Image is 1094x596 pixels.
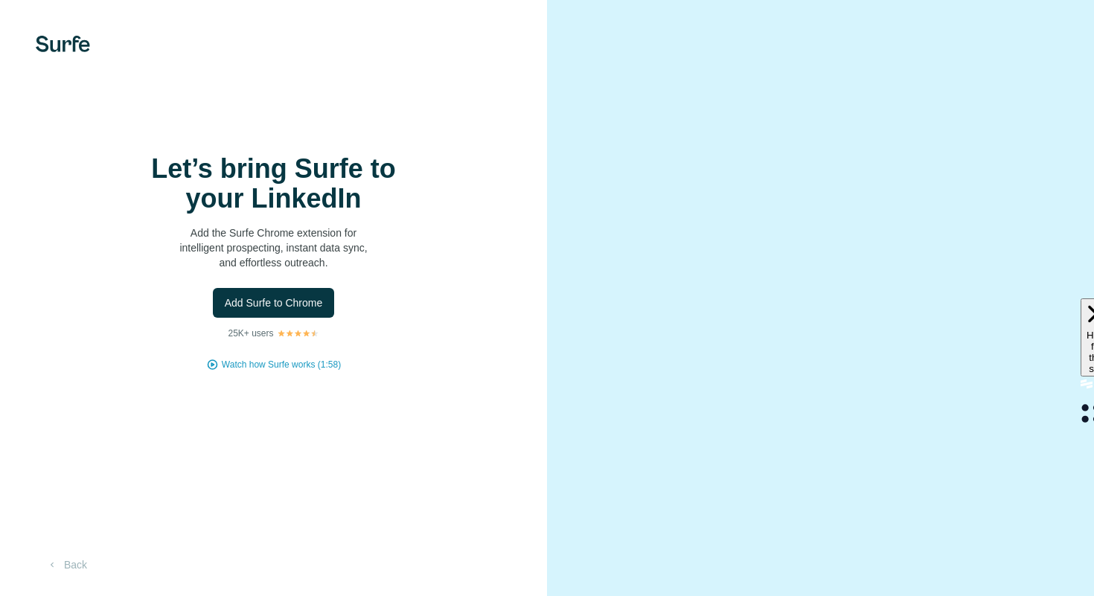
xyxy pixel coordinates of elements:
[125,225,423,270] p: Add the Surfe Chrome extension for intelligent prospecting, instant data sync, and effortless out...
[228,327,273,340] p: 25K+ users
[222,358,341,371] button: Watch how Surfe works (1:58)
[36,36,90,52] img: Surfe's logo
[213,288,335,318] button: Add Surfe to Chrome
[277,329,319,338] img: Rating Stars
[36,551,97,578] button: Back
[225,295,323,310] span: Add Surfe to Chrome
[125,154,423,214] h1: Let’s bring Surfe to your LinkedIn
